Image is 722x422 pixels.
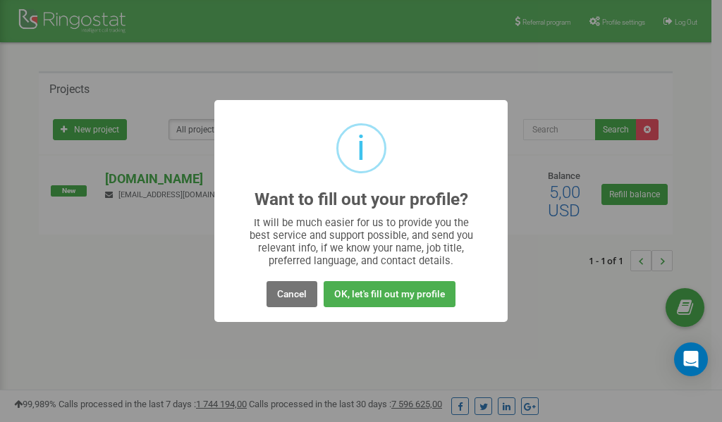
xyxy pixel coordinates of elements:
[357,125,365,171] div: i
[267,281,317,307] button: Cancel
[324,281,455,307] button: OK, let's fill out my profile
[255,190,468,209] h2: Want to fill out your profile?
[243,216,480,267] div: It will be much easier for us to provide you the best service and support possible, and send you ...
[674,342,708,376] div: Open Intercom Messenger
